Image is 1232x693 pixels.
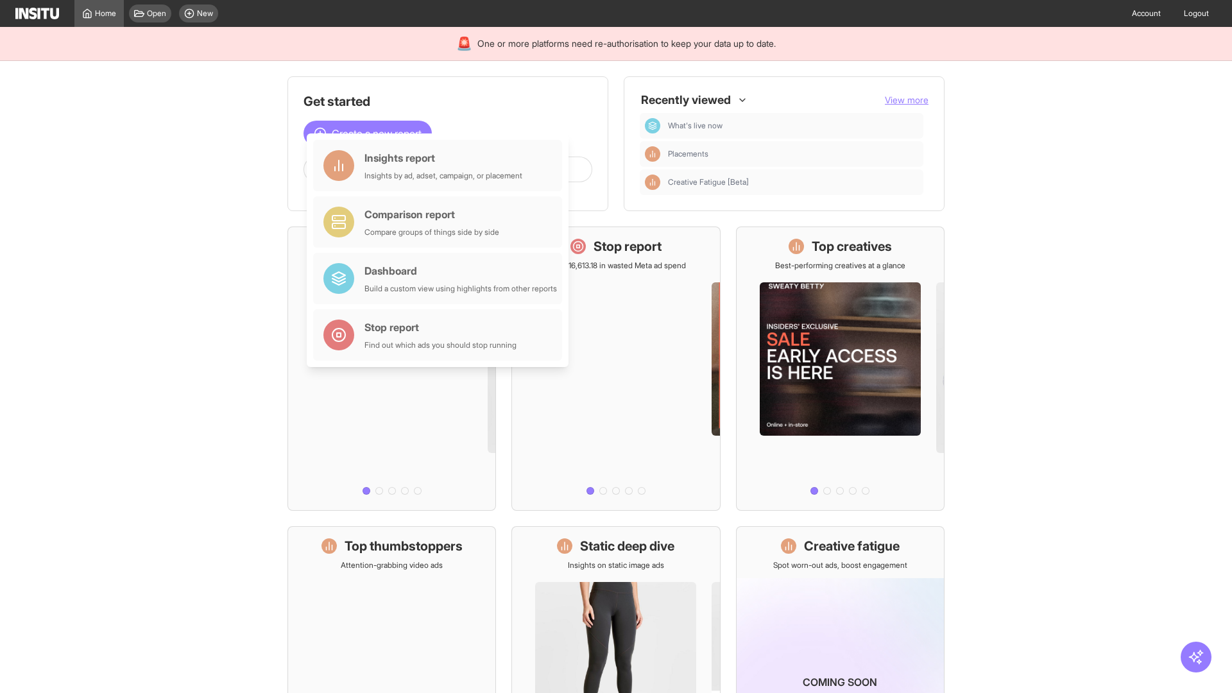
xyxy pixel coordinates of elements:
[364,320,517,335] div: Stop report
[645,118,660,133] div: Dashboard
[668,121,723,131] span: What's live now
[364,227,499,237] div: Compare groups of things side by side
[511,227,720,511] a: Stop reportSave £16,613.18 in wasted Meta ad spend
[477,37,776,50] span: One or more platforms need re-authorisation to keep your data up to date.
[364,340,517,350] div: Find out which ads you should stop running
[645,146,660,162] div: Insights
[287,227,496,511] a: What's live nowSee all active ads instantly
[568,560,664,570] p: Insights on static image ads
[95,8,116,19] span: Home
[364,207,499,222] div: Comparison report
[668,177,918,187] span: Creative Fatigue [Beta]
[668,149,708,159] span: Placements
[594,237,662,255] h1: Stop report
[197,8,213,19] span: New
[812,237,892,255] h1: Top creatives
[668,121,918,131] span: What's live now
[668,177,749,187] span: Creative Fatigue [Beta]
[332,126,422,141] span: Create a new report
[364,150,522,166] div: Insights report
[736,227,945,511] a: Top creativesBest-performing creatives at a glance
[364,284,557,294] div: Build a custom view using highlights from other reports
[775,261,905,271] p: Best-performing creatives at a glance
[885,94,928,105] span: View more
[885,94,928,107] button: View more
[15,8,59,19] img: Logo
[364,263,557,278] div: Dashboard
[668,149,918,159] span: Placements
[645,175,660,190] div: Insights
[304,121,432,146] button: Create a new report
[580,537,674,555] h1: Static deep dive
[304,92,592,110] h1: Get started
[345,537,463,555] h1: Top thumbstoppers
[545,261,686,271] p: Save £16,613.18 in wasted Meta ad spend
[364,171,522,181] div: Insights by ad, adset, campaign, or placement
[147,8,166,19] span: Open
[341,560,443,570] p: Attention-grabbing video ads
[456,35,472,53] div: 🚨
